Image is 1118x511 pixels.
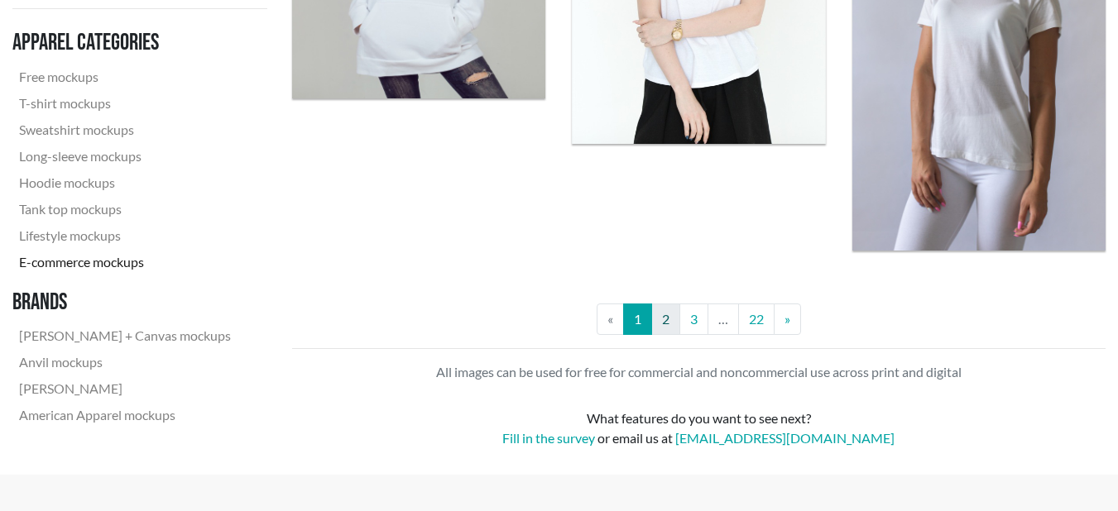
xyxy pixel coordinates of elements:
[12,89,238,116] a: T-shirt mockups
[12,63,238,89] a: Free mockups
[12,195,238,222] a: Tank top mockups
[12,116,238,142] a: Sweatshirt mockups
[785,311,790,327] span: »
[12,29,238,57] h3: Apparel categories
[292,362,1106,382] p: All images can be used for free for commercial and noncommercial use across print and digital
[12,142,238,169] a: Long-sleeve mockups
[12,222,238,248] a: Lifestyle mockups
[738,303,775,335] a: 22
[623,303,652,335] a: 1
[12,169,238,195] a: Hoodie mockups
[679,303,708,335] a: 3
[12,402,238,428] a: American Apparel mockups
[675,430,895,446] a: [EMAIL_ADDRESS][DOMAIN_NAME]
[12,322,238,349] a: [PERSON_NAME] + Canvas mockups
[292,408,1106,448] div: What features do you want to see next? or email us at
[12,248,238,275] a: E-commerce mockups
[12,375,238,402] a: [PERSON_NAME]
[12,349,238,375] a: Anvil mockups
[651,303,680,335] a: 2
[12,288,238,316] h3: Brands
[502,430,595,446] a: Fill in the survey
